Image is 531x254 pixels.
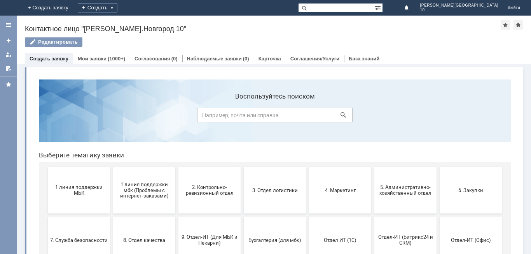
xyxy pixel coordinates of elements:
[148,161,206,173] span: 9. Отдел-ИТ (Для МБК и Пекарни)
[80,143,143,190] button: 8. Отдел качества
[243,56,249,62] div: (0)
[211,93,273,140] button: 3. Отдел логистики
[80,93,143,140] button: 1 линия поддержки мбк (Проблемы с интернет-заказами)
[279,164,336,169] span: Отдел ИТ (1С)
[146,193,208,240] button: Это соглашение не активно!
[78,56,107,62] a: Мои заявки
[342,143,404,190] button: Отдел-ИТ (Битрикс24 и CRM)
[276,193,339,240] button: не актуален
[407,143,469,190] button: Отдел-ИТ (Офис)
[409,164,467,169] span: Отдел-ИТ (Офис)
[17,164,75,169] span: 7. Служба безопасности
[213,208,271,225] span: [PERSON_NAME]. Услуги ИТ для МБК (оформляет L1)
[164,35,320,49] input: Например, почта или справка
[290,56,339,62] a: Соглашения/Услуги
[83,213,140,219] span: Франчайзинг
[15,193,77,240] button: Финансовый отдел
[15,93,77,140] button: 1 линия поддержки МБК
[187,56,242,62] a: Наблюдаемые заявки
[78,3,117,12] div: Создать
[514,20,523,30] div: Сделать домашней страницей
[148,211,206,222] span: Это соглашение не активно!
[420,3,498,8] span: [PERSON_NAME][GEOGRAPHIC_DATA]
[6,78,478,86] header: Выберите тематику заявки
[146,93,208,140] button: 2. Контрольно-ревизионный отдел
[344,111,402,123] span: 5. Административно-хозяйственный отдел
[375,4,383,11] span: Расширенный поиск
[279,114,336,120] span: 4. Маркетинг
[276,143,339,190] button: Отдел ИТ (1С)
[25,25,501,33] div: Контактное лицо "[PERSON_NAME].Новгород 10"
[80,193,143,240] button: Франчайзинг
[146,143,208,190] button: 9. Отдел-ИТ (Для МБК и Пекарни)
[171,56,178,62] div: (0)
[279,213,336,219] span: не актуален
[501,20,510,30] div: Добавить в избранное
[420,8,498,12] span: 10
[2,62,15,75] a: Мои согласования
[2,34,15,47] a: Создать заявку
[15,143,77,190] button: 7. Служба безопасности
[407,93,469,140] button: 6. Закупки
[134,56,170,62] a: Согласования
[211,143,273,190] button: Бухгалтерия (для мбк)
[276,93,339,140] button: 4. Маркетинг
[342,93,404,140] button: 5. Административно-хозяйственный отдел
[17,111,75,123] span: 1 линия поддержки МБК
[148,111,206,123] span: 2. Контрольно-ревизионный отдел
[213,114,271,120] span: 3. Отдел логистики
[213,164,271,169] span: Бухгалтерия (для мбк)
[17,213,75,219] span: Финансовый отдел
[83,164,140,169] span: 8. Отдел качества
[2,48,15,61] a: Мои заявки
[83,108,140,125] span: 1 линия поддержки мбк (Проблемы с интернет-заказами)
[344,161,402,173] span: Отдел-ИТ (Битрикс24 и CRM)
[349,56,379,62] a: База знаний
[211,193,273,240] button: [PERSON_NAME]. Услуги ИТ для МБК (оформляет L1)
[259,56,281,62] a: Карточка
[409,114,467,120] span: 6. Закупки
[164,19,320,27] label: Воспользуйтесь поиском
[30,56,68,62] a: Создать заявку
[108,56,125,62] div: (1000+)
